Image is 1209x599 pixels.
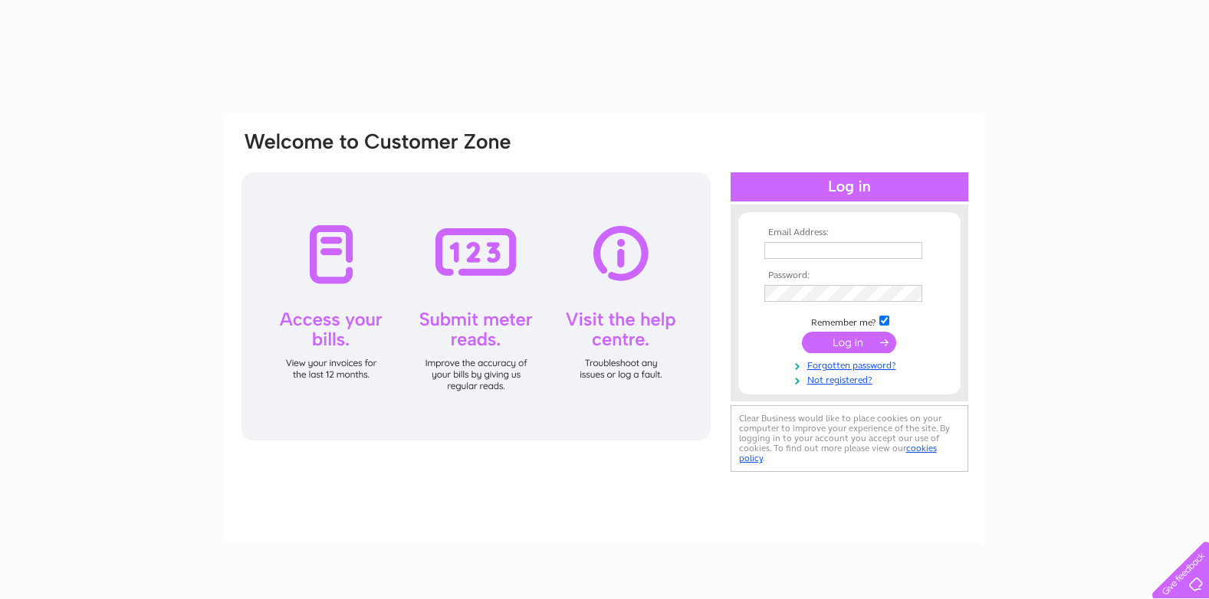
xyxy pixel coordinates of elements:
th: Email Address: [761,227,938,238]
th: Password: [761,270,938,281]
a: Not registered? [764,372,938,386]
div: Clear Business would like to place cookies on your computer to improve your experience of the sit... [731,405,968,472]
input: Submit [802,332,896,353]
a: Forgotten password? [764,357,938,372]
a: cookies policy [739,443,937,463]
td: Remember me? [761,313,938,329]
